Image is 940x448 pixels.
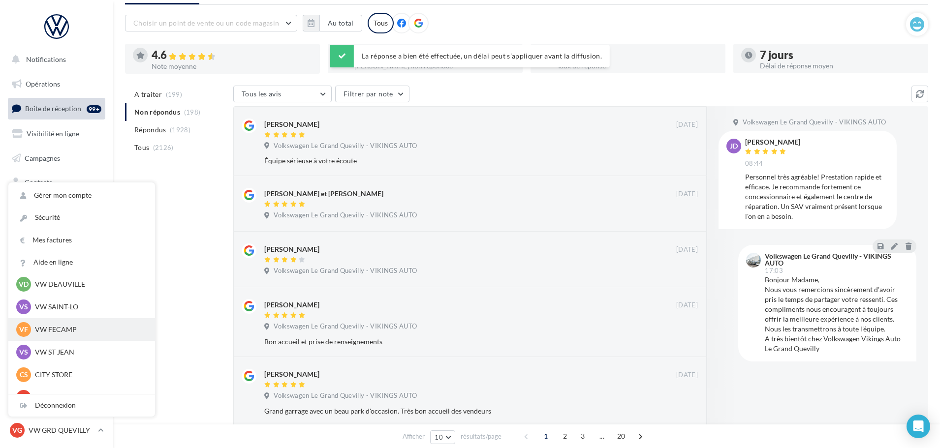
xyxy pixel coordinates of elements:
span: VP [19,392,29,402]
div: Grand garrage avec un beau park d'occasion. Très bon accueil des vendeurs [264,406,634,416]
div: [PERSON_NAME] [264,369,319,379]
span: [DATE] [676,190,698,199]
a: Mes factures [8,229,155,251]
button: Au total [303,15,362,31]
span: 17:03 [765,268,783,274]
span: VF [19,325,28,334]
span: Répondus [134,125,166,135]
div: 99+ [87,105,101,113]
p: VW GRD QUEVILLY [29,425,94,435]
div: Déconnexion [8,394,155,417]
a: Boîte de réception99+ [6,98,107,119]
span: Boîte de réception [25,104,81,113]
span: 1 [538,428,554,444]
p: CITY STORE [35,370,143,380]
span: [DATE] [676,120,698,129]
span: Volkswagen Le Grand Quevilly - VIKINGS AUTO [274,267,417,275]
span: [DATE] [676,245,698,254]
span: Volkswagen Le Grand Quevilly - VIKINGS AUTO [274,322,417,331]
span: Opérations [26,80,60,88]
span: A traiter [134,90,162,99]
div: [PERSON_NAME] [264,300,319,310]
div: Tous [368,13,394,33]
span: JD [730,141,738,151]
div: Note moyenne [152,63,312,70]
div: La réponse a bien été effectuée, un délai peut s’appliquer avant la diffusion. [330,45,610,67]
span: VS [19,302,28,312]
span: Afficher [403,432,425,441]
span: Volkswagen Le Grand Quevilly - VIKINGS AUTO [743,118,886,127]
span: (199) [166,90,183,98]
span: 3 [575,428,591,444]
div: 4.6 [152,50,312,61]
button: Notifications [6,49,103,70]
span: (2126) [153,144,174,151]
span: VD [19,279,29,289]
div: Volkswagen Le Grand Quevilly - VIKINGS AUTO [765,253,907,267]
span: 08:44 [745,159,763,168]
span: [DATE] [676,301,698,310]
div: Taux de réponse [557,62,718,69]
a: Calendrier [6,221,107,242]
button: Tous les avis [233,86,332,102]
span: (1928) [170,126,190,134]
span: CS [20,370,28,380]
div: Bonjour Madame, Nous vous remercions sincèrement d'avoir pris le temps de partager votre ressenti... [765,275,909,354]
span: 2 [557,428,573,444]
p: VW PONT AUDEMER [35,392,143,402]
a: Campagnes DataOnDemand [6,278,107,307]
span: 10 [435,433,443,441]
p: VW DEAUVILLE [35,279,143,289]
div: [PERSON_NAME] [264,244,319,254]
div: Open Intercom Messenger [907,415,930,438]
div: 91 % [557,50,718,60]
span: Visibilité en ligne [27,129,79,138]
button: Choisir un point de vente ou un code magasin [125,15,297,31]
div: [PERSON_NAME] et [PERSON_NAME] [264,189,383,199]
a: Sécurité [8,207,155,229]
span: VG [12,425,22,435]
span: Volkswagen Le Grand Quevilly - VIKINGS AUTO [274,211,417,220]
div: Bon accueil et prise de renseignements [264,337,634,347]
a: Aide en ligne [8,251,155,273]
a: Visibilité en ligne [6,123,107,144]
p: VW ST JEAN [35,347,143,357]
a: PLV et print personnalisable [6,245,107,274]
span: Contacts [25,178,52,186]
span: Campagnes [25,153,60,162]
p: VW SAINT-LO [35,302,143,312]
a: VG VW GRD QUEVILLY [8,421,105,440]
span: Tous [134,143,149,152]
button: Filtrer par note [335,86,409,102]
a: Contacts [6,172,107,193]
div: Personnel très agréable! Prestation rapide et efficace. Je recommande fortement ce concessionnair... [745,172,889,221]
button: Au total [319,15,362,31]
span: 20 [613,428,629,444]
span: Volkswagen Le Grand Quevilly - VIKINGS AUTO [274,391,417,400]
div: [PERSON_NAME] [264,119,319,129]
span: ... [594,428,610,444]
button: 10 [430,430,455,444]
span: résultats/page [461,432,501,441]
span: Volkswagen Le Grand Quevilly - VIKINGS AUTO [274,142,417,150]
span: VS [19,347,28,357]
span: Notifications [26,55,66,63]
div: [PERSON_NAME] [745,139,800,146]
p: VW FECAMP [35,325,143,334]
div: 7 jours [760,50,920,60]
span: [DATE] [676,371,698,380]
a: Gérer mon compte [8,184,155,207]
span: Tous les avis [242,90,282,98]
div: Délai de réponse moyen [760,62,920,69]
a: Opérations [6,74,107,94]
a: Campagnes [6,148,107,169]
div: Équipe sérieuse à votre écoute [264,156,634,166]
a: Médiathèque [6,197,107,217]
span: Choisir un point de vente ou un code magasin [133,19,279,27]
